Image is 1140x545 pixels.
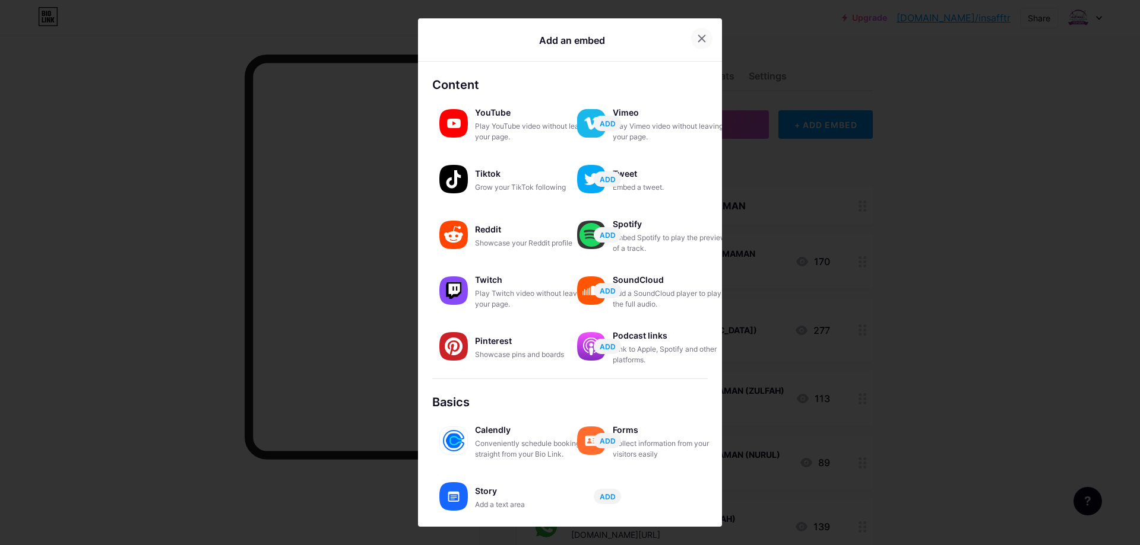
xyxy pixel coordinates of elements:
[439,221,468,249] img: reddit
[475,165,594,182] div: Tiktok
[439,332,468,361] img: pinterest
[613,438,731,460] div: Collect information from your visitors easily
[439,276,468,305] img: twitch
[594,339,621,354] button: ADD
[539,33,605,47] div: Add an embed
[613,422,731,438] div: Forms
[600,230,616,240] span: ADD
[594,116,621,131] button: ADD
[439,165,468,193] img: tiktok
[475,272,594,288] div: Twitch
[613,104,731,121] div: Vimeo
[600,492,616,502] span: ADD
[577,221,606,249] img: spotify
[613,216,731,232] div: Spotify
[475,499,594,510] div: Add a text area
[594,227,621,243] button: ADD
[594,283,621,298] button: ADD
[432,393,708,411] div: Basics
[594,433,621,448] button: ADD
[475,422,594,438] div: Calendly
[613,165,731,182] div: Tweet
[577,332,606,361] img: podcastlinks
[439,109,468,138] img: youtube
[577,426,606,455] img: forms
[475,288,594,310] div: Play Twitch video without leaving your page.
[475,483,594,499] div: Story
[475,121,594,142] div: Play YouTube video without leaving your page.
[613,327,731,344] div: Podcast links
[577,276,606,305] img: soundcloud
[613,121,731,142] div: Play Vimeo video without leaving your page.
[475,333,594,349] div: Pinterest
[577,109,606,138] img: vimeo
[594,171,621,187] button: ADD
[475,104,594,121] div: YouTube
[432,76,708,94] div: Content
[613,182,731,193] div: Embed a tweet.
[475,182,594,193] div: Grow your TikTok following
[600,436,616,446] span: ADD
[475,438,594,460] div: Conveniently schedule bookings straight from your Bio Link.
[475,349,594,360] div: Showcase pins and boards
[475,221,594,238] div: Reddit
[577,165,606,193] img: twitter
[613,288,731,310] div: Add a SoundCloud player to play the full audio.
[439,482,468,511] img: story
[600,174,616,184] span: ADD
[613,272,731,288] div: SoundCloud
[439,426,468,455] img: calendly
[600,342,616,352] span: ADD
[594,489,621,504] button: ADD
[600,286,616,296] span: ADD
[613,232,731,254] div: Embed Spotify to play the preview of a track.
[600,119,616,129] span: ADD
[475,238,594,248] div: Showcase your Reddit profile
[613,344,731,365] div: Link to Apple, Spotify and other platforms.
